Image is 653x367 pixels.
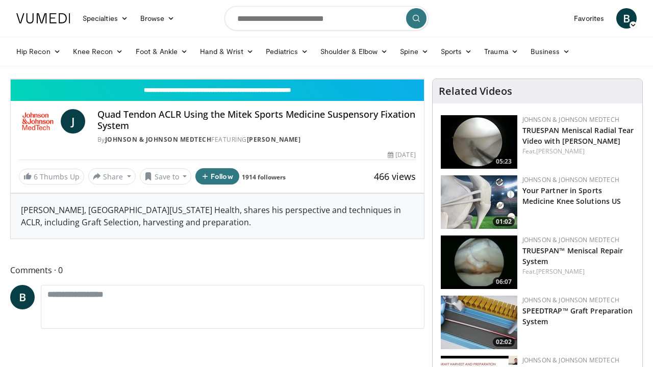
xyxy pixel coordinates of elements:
a: Browse [134,8,181,29]
span: 01:02 [493,217,515,226]
div: By FEATURING [97,135,416,144]
img: 0543fda4-7acd-4b5c-b055-3730b7e439d4.150x105_q85_crop-smart_upscale.jpg [441,175,517,229]
span: 06:07 [493,277,515,286]
a: TRUESPAN™ Meniscal Repair System [522,246,623,266]
a: Hand & Wrist [194,41,260,62]
div: Feat. [522,147,634,156]
a: B [10,285,35,309]
div: [DATE] [388,150,415,160]
span: 02:02 [493,337,515,347]
a: Hip Recon [10,41,67,62]
video-js: Video Player [11,79,424,80]
h4: Quad Tendon ACLR Using the Mitek Sports Medicine Suspensory Fixation System [97,109,416,131]
span: 05:23 [493,157,515,166]
a: 02:02 [441,296,517,349]
a: TRUESPAN Meniscal Radial Tear Video with [PERSON_NAME] [522,125,634,146]
a: [PERSON_NAME] [536,147,585,155]
a: Johnson & Johnson MedTech [522,356,619,364]
img: e42d750b-549a-4175-9691-fdba1d7a6a0f.150x105_q85_crop-smart_upscale.jpg [441,235,517,289]
a: Favorites [568,8,610,29]
a: Your Partner in Sports Medicine Knee Solutions US [522,186,621,206]
a: Trauma [478,41,524,62]
button: Save to [140,168,192,185]
a: SPEEDTRAP™ Graft Preparation System [522,306,633,326]
a: [PERSON_NAME] [247,135,301,144]
a: Johnson & Johnson MedTech [522,296,619,304]
a: Sports [435,41,479,62]
a: B [616,8,637,29]
a: [PERSON_NAME] [536,267,585,276]
a: 05:23 [441,115,517,169]
input: Search topics, interventions [224,6,429,31]
span: Comments 0 [10,264,424,277]
a: Johnson & Johnson MedTech [522,235,619,244]
span: 466 views [374,170,416,182]
a: Knee Recon [67,41,130,62]
a: J [61,109,85,134]
a: Pediatrics [260,41,314,62]
a: Specialties [77,8,134,29]
a: Business [524,41,576,62]
h4: Related Videos [439,85,512,97]
a: Foot & Ankle [130,41,194,62]
a: Johnson & Johnson MedTech [522,115,619,124]
img: Johnson & Johnson MedTech [19,109,57,134]
div: [PERSON_NAME], [GEOGRAPHIC_DATA][US_STATE] Health, shares his perspective and techniques in ACLR,... [11,194,424,239]
div: Feat. [522,267,634,276]
a: 01:02 [441,175,517,229]
img: a46a2fe1-2704-4a9e-acc3-1c278068f6c4.150x105_q85_crop-smart_upscale.jpg [441,296,517,349]
button: Follow [195,168,239,185]
a: Johnson & Johnson MedTech [105,135,212,144]
a: Spine [394,41,434,62]
span: 6 [34,172,38,181]
a: 06:07 [441,235,517,289]
a: 1914 followers [242,173,286,181]
img: VuMedi Logo [16,13,70,23]
a: Shoulder & Elbow [314,41,394,62]
button: Share [88,168,136,185]
img: a9cbc79c-1ae4-425c-82e8-d1f73baa128b.150x105_q85_crop-smart_upscale.jpg [441,115,517,169]
a: Johnson & Johnson MedTech [522,175,619,184]
a: 6 Thumbs Up [19,169,84,185]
